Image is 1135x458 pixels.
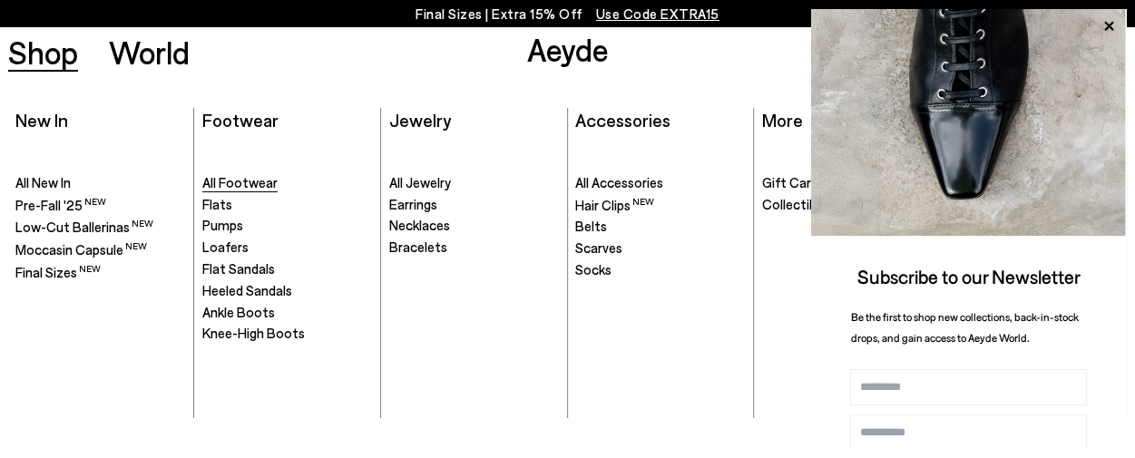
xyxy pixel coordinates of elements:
img: ca3f721fb6ff708a270709c41d776025.jpg [811,9,1126,236]
a: All Footwear [202,174,372,192]
span: All Jewelry [389,174,451,190]
a: New In [15,109,68,131]
a: Footwear [202,109,279,131]
span: Belts [575,218,607,234]
span: Loafers [202,239,249,255]
a: Moccasin Capsule [15,240,185,259]
span: All New In [15,174,71,190]
a: Shop [8,36,78,68]
a: Knee-High Boots [202,325,372,343]
a: Flat Sandals [202,260,372,278]
a: Accessories [575,109,670,131]
a: All New In [15,174,185,192]
a: Belts [575,218,745,236]
a: Collectibles [762,196,933,214]
span: Hair Clips [575,197,654,213]
span: Bracelets [389,239,447,255]
a: Loafers [202,239,372,257]
a: Gift Cards [762,174,933,192]
span: All Accessories [575,174,663,190]
span: Moccasin Capsule [15,241,147,258]
span: All Footwear [202,174,278,190]
span: Collectibles [762,196,833,212]
a: Hair Clips [575,196,745,215]
span: Ankle Boots [202,304,275,320]
a: Pre-Fall '25 [15,196,185,215]
a: Jewelry [389,109,451,131]
a: Heeled Sandals [202,282,372,300]
a: Necklaces [389,217,559,235]
span: Flat Sandals [202,260,275,277]
a: Bracelets [389,239,559,257]
a: Low-Cut Ballerinas [15,218,185,237]
span: Pumps [202,217,243,233]
span: Scarves [575,239,622,256]
span: Be the first to shop new collections, back-in-stock drops, and gain access to Aeyde World. [851,310,1079,344]
a: Aeyde [527,30,609,68]
a: All Accessories [575,174,745,192]
span: Flats [202,196,232,212]
a: Pumps [202,217,372,235]
a: Flats [202,196,372,214]
span: Final Sizes [15,264,101,280]
span: Navigate to /collections/ss25-final-sizes [596,5,719,22]
span: Knee-High Boots [202,325,305,341]
a: Earrings [389,196,559,214]
span: Subscribe to our Newsletter [857,265,1081,287]
span: Gift Cards [762,174,825,190]
span: Heeled Sandals [202,282,292,298]
a: Ankle Boots [202,304,372,322]
span: Socks [575,261,612,278]
span: Necklaces [389,217,450,233]
a: More [762,109,803,131]
a: World [109,36,190,68]
p: Final Sizes | Extra 15% Off [416,3,719,25]
span: Pre-Fall '25 [15,197,106,213]
span: Low-Cut Ballerinas [15,219,153,235]
a: Scarves [575,239,745,258]
span: Earrings [389,196,437,212]
a: Socks [575,261,745,279]
a: All Jewelry [389,174,559,192]
a: Final Sizes [15,263,185,282]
